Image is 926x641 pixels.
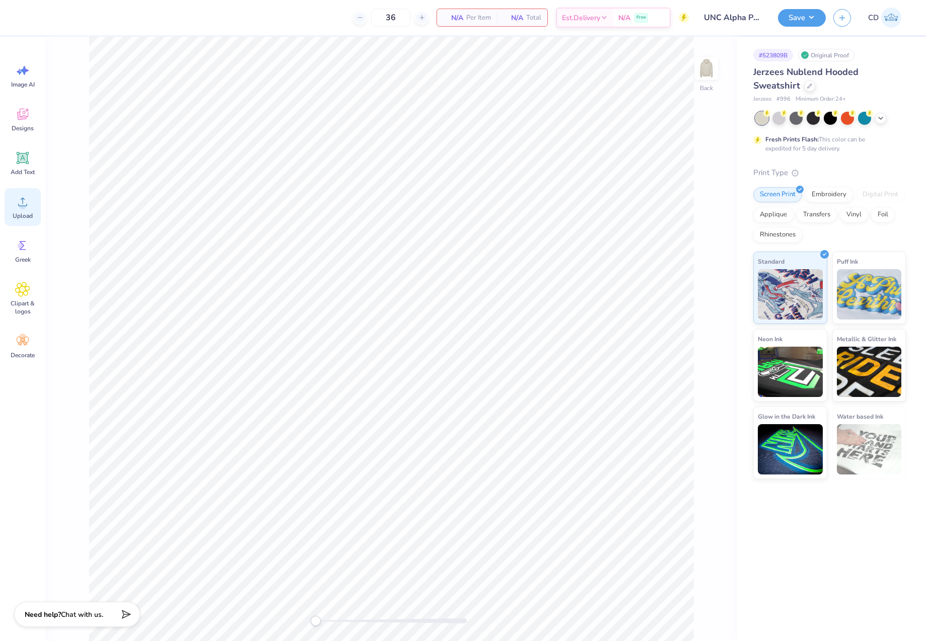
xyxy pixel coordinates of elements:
img: Back [696,58,717,78]
span: Image AI [11,81,35,89]
div: Back [700,84,713,93]
span: Water based Ink [837,411,883,422]
img: Standard [758,269,823,319]
span: Chat with us. [61,610,103,619]
input: Untitled Design [696,8,770,28]
span: Greek [15,256,31,264]
div: Original Proof [798,49,854,61]
span: CD [868,12,879,24]
span: Total [526,13,541,23]
span: Glow in the Dark Ink [758,411,815,422]
span: Per Item [466,13,491,23]
div: Vinyl [840,207,868,222]
span: Upload [13,212,33,220]
span: Est. Delivery [562,13,600,23]
span: Jerzees [753,95,771,104]
span: N/A [443,13,463,23]
div: Applique [753,207,794,222]
img: Glow in the Dark Ink [758,424,823,474]
button: Save [778,9,826,27]
div: Print Type [753,167,906,179]
span: Puff Ink [837,256,858,267]
strong: Need help? [25,610,61,619]
input: – – [371,9,410,27]
span: N/A [618,13,630,23]
img: Cedric Diasanta [881,8,901,28]
div: Rhinestones [753,227,802,243]
span: Designs [12,124,34,132]
span: Decorate [11,351,35,359]
img: Puff Ink [837,269,902,319]
span: Minimum Order: 24 + [796,95,846,104]
a: CD [864,8,906,28]
div: Digital Print [856,187,905,202]
span: Standard [758,256,785,267]
img: Water based Ink [837,424,902,474]
span: Jerzees Nublend Hooded Sweatshirt [753,66,859,92]
strong: Fresh Prints Flash: [765,135,819,143]
span: Add Text [11,168,35,176]
span: Metallic & Glitter Ink [837,334,896,344]
span: Neon Ink [758,334,782,344]
span: Clipart & logos [6,299,39,315]
div: Screen Print [753,187,802,202]
div: This color can be expedited for 5 day delivery. [765,135,889,153]
img: Metallic & Glitter Ink [837,347,902,397]
div: Embroidery [805,187,853,202]
img: Neon Ink [758,347,823,397]
div: Accessibility label [311,616,321,626]
div: Transfers [797,207,837,222]
div: Foil [871,207,895,222]
span: N/A [503,13,523,23]
span: # 996 [776,95,791,104]
span: Free [636,14,646,21]
div: # 523809B [753,49,793,61]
